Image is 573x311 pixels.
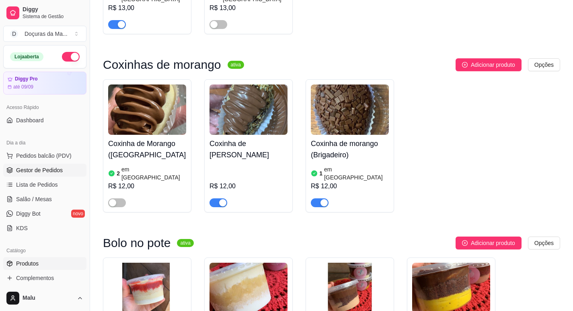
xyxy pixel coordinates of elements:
[209,181,288,191] div: R$ 12,00
[209,84,288,135] img: product-image
[16,152,72,160] span: Pedidos balcão (PDV)
[3,136,86,149] div: Dia a dia
[15,76,38,82] article: Diggy Pro
[324,165,389,181] article: em [GEOGRAPHIC_DATA]
[62,52,80,62] button: Alterar Status
[10,30,18,38] span: D
[471,60,515,69] span: Adicionar produto
[462,240,468,246] span: plus-circle
[23,295,74,302] span: Malu
[456,237,522,249] button: Adicionar produto
[16,210,41,218] span: Diggy Bot
[10,52,43,61] div: Loja aberta
[311,138,389,161] h4: Coxinha de morango (Brigadeiro)
[528,58,560,71] button: Opções
[121,165,186,181] article: em [GEOGRAPHIC_DATA]
[3,164,86,177] a: Gestor de Pedidos
[16,195,52,203] span: Salão / Mesas
[3,222,86,235] a: KDS
[471,239,515,247] span: Adicionar produto
[311,84,389,135] img: product-image
[3,193,86,206] a: Salão / Mesas
[456,58,522,71] button: Adicionar produto
[25,30,68,38] div: Doçuras da Ma ...
[16,274,54,282] span: Complementos
[534,239,554,247] span: Opções
[16,116,44,124] span: Dashboard
[13,84,33,90] article: até 09/09
[209,3,288,13] div: R$ 13,00
[3,26,86,42] button: Select a team
[103,238,170,248] h3: Bolo no pote
[3,101,86,114] div: Acesso Rápido
[16,166,63,174] span: Gestor de Pedidos
[108,181,186,191] div: R$ 12,00
[3,207,86,220] a: Diggy Botnovo
[3,288,86,308] button: Malu
[3,3,86,23] a: DiggySistema de Gestão
[23,6,83,13] span: Diggy
[228,61,244,69] sup: ativa
[177,239,193,247] sup: ativa
[16,224,28,232] span: KDS
[319,169,322,177] article: 1
[3,114,86,127] a: Dashboard
[108,84,186,135] img: product-image
[311,181,389,191] div: R$ 12,00
[528,237,560,249] button: Opções
[3,178,86,191] a: Lista de Pedidos
[3,149,86,162] button: Pedidos balcão (PDV)
[103,60,221,70] h3: Coxinhas de morango
[462,62,468,68] span: plus-circle
[3,257,86,270] a: Produtos
[3,72,86,95] a: Diggy Proaté 09/09
[117,169,120,177] article: 2
[534,60,554,69] span: Opções
[16,181,58,189] span: Lista de Pedidos
[209,138,288,161] h4: Coxinha de [PERSON_NAME]
[16,260,39,268] span: Produtos
[108,3,186,13] div: R$ 13,00
[108,138,186,161] h4: Coxinha de Morango ([GEOGRAPHIC_DATA])
[3,244,86,257] div: Catálogo
[23,13,83,20] span: Sistema de Gestão
[3,272,86,284] a: Complementos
